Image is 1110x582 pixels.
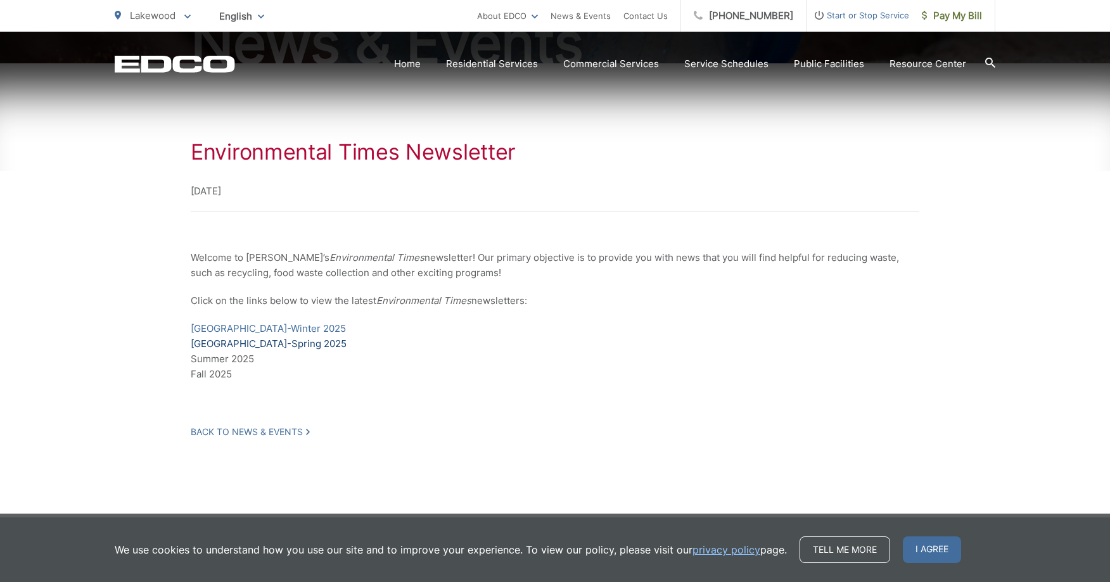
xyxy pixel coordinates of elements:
[191,321,919,382] p: Summer 2025 Fall 2025
[191,336,347,351] a: [GEOGRAPHIC_DATA]-Spring 2025
[903,536,961,563] span: I agree
[191,293,919,308] p: Click on the links below to view the latest newsletters:
[191,321,346,336] a: [GEOGRAPHIC_DATA]-Winter 2025
[551,8,611,23] a: News & Events
[394,56,421,72] a: Home
[329,251,424,263] em: Environmental Times
[115,542,787,557] p: We use cookies to understand how you use our site and to improve your experience. To view our pol...
[563,56,659,72] a: Commercial Services
[376,294,471,307] em: Environmental Times
[623,8,668,23] a: Contact Us
[477,8,538,23] a: About EDCO
[890,56,966,72] a: Resource Center
[446,56,538,72] a: Residential Services
[191,426,310,438] a: Back to News & Events
[794,56,864,72] a: Public Facilities
[191,139,919,165] h1: Environmental Times Newsletter
[191,250,919,281] p: Welcome to [PERSON_NAME]’s newsletter! Our primary objective is to provide you with news that you...
[800,536,890,563] a: Tell me more
[210,5,274,27] span: English
[684,56,769,72] a: Service Schedules
[922,8,982,23] span: Pay My Bill
[130,9,175,22] span: Lakewood
[191,184,919,199] p: [DATE]
[692,542,760,557] a: privacy policy
[115,55,235,73] a: EDCD logo. Return to the homepage.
